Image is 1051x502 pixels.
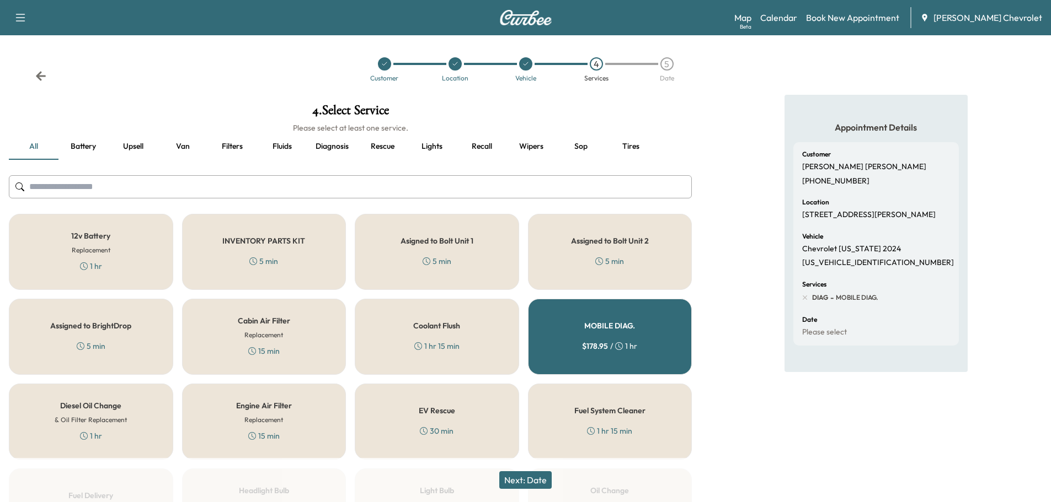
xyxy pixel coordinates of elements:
div: Beta [740,23,751,31]
h6: & Oil Filter Replacement [55,415,127,425]
button: Battery [58,133,108,160]
h5: MOBILE DIAG. [584,322,635,330]
button: Diagnosis [307,133,358,160]
div: 1 hr [80,261,102,272]
h5: 12v Battery [71,232,110,240]
button: Sop [556,133,606,160]
h5: Asigned to Bolt Unit 1 [401,237,473,245]
button: Next: Date [499,471,552,489]
button: Rescue [358,133,407,160]
h6: Replacement [244,330,283,340]
h5: Assigned to BrightDrop [50,322,131,330]
h5: Coolant Flush [413,322,460,330]
span: - [828,292,834,303]
div: Date [660,75,674,82]
p: Please select [802,327,847,337]
h5: Diesel Oil Change [60,402,121,409]
div: Vehicle [515,75,536,82]
h5: EV Rescue [419,407,455,414]
button: Wipers [506,133,556,160]
div: 4 [590,57,603,71]
h6: Replacement [72,245,110,255]
h5: INVENTORY PARTS KIT [222,237,305,245]
h6: Customer [802,151,831,158]
button: Filters [207,133,257,160]
div: 1 hr 15 min [414,341,460,352]
h5: Fuel System Cleaner [574,407,645,414]
span: $ 178.95 [582,341,608,352]
div: 5 min [423,256,451,267]
a: Book New Appointment [806,11,899,24]
h6: Replacement [244,415,283,425]
span: DIAG [812,293,828,302]
div: Services [584,75,609,82]
button: Upsell [108,133,158,160]
p: Chevrolet [US_STATE] 2024 [802,244,901,254]
div: Location [442,75,468,82]
p: [US_VEHICLE_IDENTIFICATION_NUMBER] [802,258,954,268]
div: 5 [660,57,674,71]
h5: Engine Air Filter [236,402,292,409]
div: 5 min [77,341,105,352]
a: Calendar [760,11,797,24]
div: 1 hr 15 min [587,425,632,436]
div: 5 min [249,256,278,267]
span: [PERSON_NAME] Chevrolet [933,11,1042,24]
span: MOBILE DIAG. [834,293,878,302]
h5: Appointment Details [793,121,959,133]
p: [PERSON_NAME] [PERSON_NAME] [802,162,926,172]
div: Back [35,71,46,82]
button: Fluids [257,133,307,160]
h6: Please select at least one service. [9,122,692,133]
button: Recall [457,133,506,160]
div: Customer [370,75,398,82]
div: 30 min [420,425,454,436]
div: 15 min [248,346,280,357]
button: all [9,133,58,160]
h6: Services [802,281,826,288]
div: / 1 hr [582,341,637,352]
p: [STREET_ADDRESS][PERSON_NAME] [802,210,936,220]
div: 5 min [595,256,624,267]
img: Curbee Logo [499,10,552,25]
button: Lights [407,133,457,160]
button: Van [158,133,207,160]
p: [PHONE_NUMBER] [802,176,869,186]
button: Tires [606,133,655,160]
div: 1 hr [80,430,102,441]
h5: Assigned to Bolt Unit 2 [571,237,649,245]
h6: Vehicle [802,233,823,240]
div: 15 min [248,430,280,441]
h5: Cabin Air Filter [238,317,290,325]
h6: Date [802,316,817,323]
h1: 4 . Select Service [9,104,692,122]
div: basic tabs example [9,133,692,160]
h6: Location [802,199,829,206]
a: MapBeta [734,11,751,24]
